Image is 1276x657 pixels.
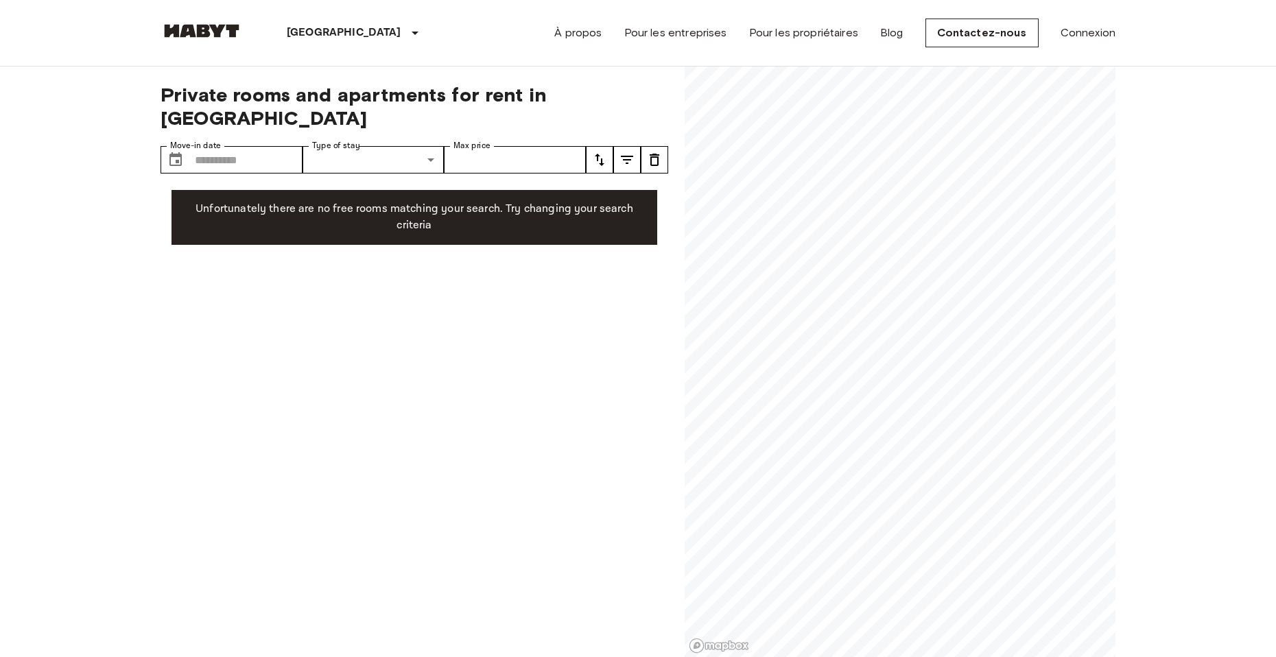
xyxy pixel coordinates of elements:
[624,25,727,41] a: Pour les entreprises
[554,25,602,41] a: À propos
[312,140,360,152] label: Type of stay
[586,146,613,174] button: tune
[641,146,668,174] button: tune
[287,25,401,41] p: [GEOGRAPHIC_DATA]
[453,140,491,152] label: Max price
[925,19,1039,47] a: Contactez-nous
[749,25,858,41] a: Pour les propriétaires
[1061,25,1115,41] a: Connexion
[182,201,646,234] p: Unfortunately there are no free rooms matching your search. Try changing your search criteria
[162,146,189,174] button: Choose date
[170,140,221,152] label: Move-in date
[161,83,668,130] span: Private rooms and apartments for rent in [GEOGRAPHIC_DATA]
[161,24,243,38] img: Habyt
[613,146,641,174] button: tune
[689,638,749,654] a: Mapbox logo
[880,25,903,41] a: Blog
